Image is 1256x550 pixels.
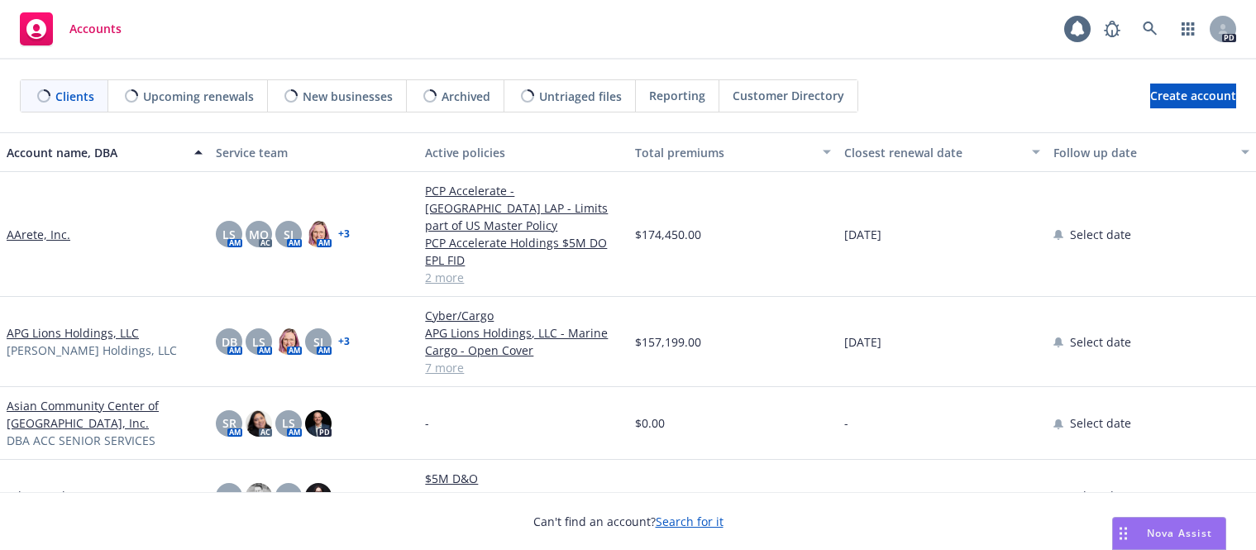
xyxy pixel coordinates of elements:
[1112,517,1226,550] button: Nova Assist
[55,88,94,105] span: Clients
[844,414,848,432] span: -
[425,414,429,432] span: -
[284,226,294,243] span: SJ
[7,144,184,161] div: Account name, DBA
[222,226,236,243] span: LS
[313,333,323,351] span: SJ
[284,487,294,505] span: LI
[7,432,155,449] span: DBA ACC SENIOR SERVICES
[246,483,272,509] img: photo
[13,6,128,52] a: Accounts
[635,333,701,351] span: $157,199.00
[844,144,1022,161] div: Closest renewal date
[305,221,332,247] img: photo
[649,87,705,104] span: Reporting
[7,342,177,359] span: [PERSON_NAME] Holdings, LLC
[635,144,813,161] div: Total premiums
[1047,132,1256,172] button: Follow up date
[442,88,490,105] span: Archived
[303,88,393,105] span: New businesses
[1150,80,1236,112] span: Create account
[635,226,701,243] span: $174,450.00
[418,132,628,172] button: Active policies
[7,324,139,342] a: APG Lions Holdings, LLC
[1113,518,1134,549] div: Drag to move
[7,226,70,243] a: AArete, Inc.
[656,514,724,529] a: Search for it
[7,397,203,432] a: Asian Community Center of [GEOGRAPHIC_DATA], Inc.
[1150,84,1236,108] a: Create account
[425,324,621,359] a: APG Lions Holdings, LLC - Marine Cargo - Open Cover
[305,410,332,437] img: photo
[425,359,621,376] a: 7 more
[1172,12,1205,45] a: Switch app
[305,483,332,509] img: photo
[628,132,838,172] button: Total premiums
[539,88,622,105] span: Untriaged files
[223,487,236,505] span: TF
[1070,414,1131,432] span: Select date
[275,328,302,355] img: photo
[425,487,621,505] a: Excess
[1096,12,1129,45] a: Report a Bug
[246,410,272,437] img: photo
[533,513,724,530] span: Can't find an account?
[844,333,881,351] span: [DATE]
[1053,144,1231,161] div: Follow up date
[733,87,844,104] span: Customer Directory
[1070,487,1131,505] span: Select date
[143,88,254,105] span: Upcoming renewals
[844,226,881,243] span: [DATE]
[252,333,265,351] span: LS
[838,132,1047,172] button: Closest renewal date
[338,491,350,501] a: + 2
[425,182,621,234] a: PCP Accelerate - [GEOGRAPHIC_DATA] LAP - Limits part of US Master Policy
[1070,226,1131,243] span: Select date
[1147,526,1212,540] span: Nova Assist
[425,234,621,269] a: PCP Accelerate Holdings $5M DO EPL FID
[338,229,350,239] a: + 3
[425,470,621,487] a: $5M D&O
[69,22,122,36] span: Accounts
[249,226,269,243] span: MQ
[216,144,412,161] div: Service team
[635,414,665,432] span: $0.00
[7,487,98,505] a: Athena Labs LLC
[209,132,418,172] button: Service team
[425,307,621,324] a: Cyber/Cargo
[222,333,237,351] span: DB
[844,487,881,505] span: [DATE]
[282,414,295,432] span: LS
[222,414,236,432] span: SR
[1070,333,1131,351] span: Select date
[425,269,621,286] a: 2 more
[635,487,701,505] span: $204,263.00
[425,144,621,161] div: Active policies
[338,337,350,347] a: + 3
[1134,12,1167,45] a: Search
